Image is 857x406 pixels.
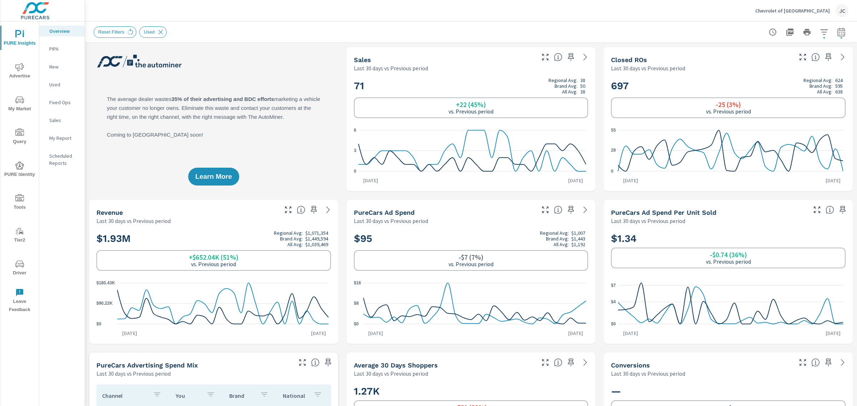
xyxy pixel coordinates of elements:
h5: PureCars Ad Spend Per Unit Sold [611,209,716,216]
span: A rolling 30 day total of daily Shoppers on the dealership website, averaged over the selected da... [554,358,562,367]
div: JC [836,4,848,17]
p: [DATE] [618,177,643,184]
text: 3 [354,148,356,153]
p: Last 30 days vs Previous period [611,217,685,225]
text: $8 [354,301,359,306]
p: Last 30 days vs Previous period [96,217,171,225]
div: My Report [39,133,85,143]
span: This table looks at how you compare to the amount of budget you spend per channel as opposed to y... [311,358,320,367]
a: See more details in report [580,357,591,368]
span: Driver [2,260,37,277]
span: Reset Filters [94,29,129,35]
a: See more details in report [837,357,848,368]
button: Make Fullscreen [540,357,551,368]
p: My Report [49,135,79,142]
p: vs. Previous period [191,261,236,267]
span: Advertise [2,63,37,80]
button: Make Fullscreen [811,204,823,215]
p: Regional Avg: [540,230,569,236]
p: 50 [580,83,585,89]
p: $1,039,469 [305,242,328,247]
p: Brand Avg: [810,83,832,89]
div: Fixed Ops [39,97,85,108]
p: $1,071,354 [305,230,328,236]
span: Save this to your personalized report [565,204,577,215]
p: You [176,392,201,399]
p: All Avg: [287,242,303,247]
text: $180.43K [96,280,115,285]
a: See more details in report [580,204,591,215]
p: Channel [102,392,147,399]
button: Make Fullscreen [797,357,808,368]
p: $1,007 [571,230,585,236]
button: Make Fullscreen [282,204,294,215]
a: See more details in report [580,51,591,63]
span: Average cost of advertising per each vehicle sold at the dealer over the selected date range. The... [826,205,834,214]
p: Sales [49,117,79,124]
button: "Export Report to PDF" [783,25,797,39]
div: nav menu [0,21,39,317]
div: Reset Filters [94,26,136,38]
h6: -25 (3%) [716,101,741,108]
span: Query [2,128,37,146]
p: [DATE] [821,330,846,337]
p: $1,443 [571,236,585,242]
p: $1,449,594 [305,236,328,242]
p: [DATE] [358,177,383,184]
div: Used [39,79,85,90]
button: Make Fullscreen [297,357,308,368]
h6: +22 (45%) [456,101,486,108]
text: 6 [354,128,356,133]
p: Brand Avg: [546,236,569,242]
p: 595 [835,83,843,89]
p: Chevrolet of [GEOGRAPHIC_DATA] [755,7,830,14]
div: Scheduled Reports [39,151,85,168]
h6: -$0.74 (36%) [710,251,747,258]
h5: Conversions [611,361,650,369]
p: PIPA [49,45,79,52]
text: 28 [611,148,616,153]
p: Fixed Ops [49,99,79,106]
p: Last 30 days vs Previous period [96,369,171,378]
h5: Closed ROs [611,56,647,64]
span: Used [140,29,159,35]
p: National [283,392,308,399]
p: 38 [580,89,585,95]
span: Total cost of media for all PureCars channels for the selected dealership group over the selected... [554,205,562,214]
span: PURE Identity [2,161,37,179]
p: Scheduled Reports [49,152,79,167]
text: $4 [611,299,616,304]
a: See more details in report [837,51,848,63]
span: Save this to your personalized report [322,357,334,368]
p: [DATE] [363,330,388,337]
p: Last 30 days vs Previous period [354,64,428,72]
span: Save this to your personalized report [308,204,320,215]
p: Last 30 days vs Previous period [354,369,428,378]
h2: 1.27K [354,385,588,397]
text: 0 [611,169,613,174]
p: [DATE] [563,330,588,337]
p: New [49,63,79,70]
text: $16 [354,280,361,285]
p: [DATE] [117,330,142,337]
span: PURE Insights [2,30,37,47]
p: Regional Avg: [803,77,832,83]
text: $0 [611,321,616,326]
p: All Avg: [817,89,832,95]
p: [DATE] [563,177,588,184]
h2: — [611,385,846,397]
div: Used [139,26,167,38]
h2: 71 [354,77,588,95]
text: $0 [354,321,359,326]
p: vs. Previous period [706,258,751,265]
h2: $1.93M [96,230,331,247]
text: 0 [354,169,356,174]
a: See more details in report [322,204,334,215]
h5: Sales [354,56,371,64]
div: PIPA [39,44,85,54]
text: $7 [611,283,616,288]
h5: Revenue [96,209,123,216]
p: $1,192 [571,242,585,247]
text: $0 [96,321,101,326]
p: Last 30 days vs Previous period [354,217,428,225]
